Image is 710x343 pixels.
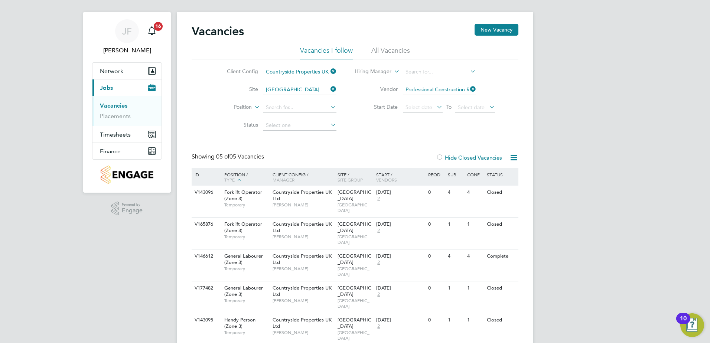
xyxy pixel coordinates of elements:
div: V143096 [193,186,219,199]
div: V165876 [193,218,219,231]
div: 1 [446,281,465,295]
span: Countryside Properties UK Ltd [273,317,332,329]
div: [DATE] [376,189,424,196]
div: Closed [485,281,517,295]
div: [DATE] [376,221,424,228]
label: Start Date [355,104,398,110]
span: Countryside Properties UK Ltd [273,285,332,297]
div: Closed [485,313,517,327]
span: 2 [376,323,381,330]
span: Countryside Properties UK Ltd [273,221,332,233]
div: Conf [465,168,485,181]
span: Timesheets [100,131,131,138]
label: Position [209,104,252,111]
div: 0 [426,281,446,295]
span: Forklift Operator (Zone 3) [224,189,262,202]
span: [GEOGRAPHIC_DATA] [338,285,371,297]
span: [PERSON_NAME] [273,202,334,208]
input: Select one [263,120,336,131]
span: 2 [376,196,381,202]
span: 05 of [216,153,229,160]
span: Finance [100,148,121,155]
div: Start / [374,168,426,186]
nav: Main navigation [83,12,171,193]
label: Client Config [215,68,258,75]
div: V143095 [193,313,219,327]
span: Powered by [122,202,143,208]
label: Hide Closed Vacancies [436,154,502,161]
a: Go to home page [92,166,162,184]
button: New Vacancy [475,24,518,36]
input: Search for... [403,85,476,95]
span: [GEOGRAPHIC_DATA] [338,234,373,245]
span: Manager [273,177,294,183]
a: Vacancies [100,102,127,109]
div: V146612 [193,249,219,263]
div: Jobs [92,96,162,126]
span: General Labourer (Zone 3) [224,285,263,297]
label: Status [215,121,258,128]
div: [DATE] [376,285,424,291]
div: 0 [426,186,446,199]
span: [GEOGRAPHIC_DATA] [338,266,373,277]
span: Engage [122,208,143,214]
span: Type [224,177,235,183]
span: Temporary [224,330,269,336]
li: Vacancies I follow [300,46,353,59]
div: 1 [465,218,485,231]
span: [GEOGRAPHIC_DATA] [338,253,371,265]
div: Reqd [426,168,446,181]
span: [PERSON_NAME] [273,266,334,272]
div: 0 [426,249,446,263]
span: Handy Person (Zone 3) [224,317,255,329]
a: JF[PERSON_NAME] [92,19,162,55]
span: 2 [376,291,381,298]
div: V177482 [193,281,219,295]
span: Network [100,68,123,75]
span: [PERSON_NAME] [273,234,334,240]
span: [GEOGRAPHIC_DATA] [338,221,371,233]
span: Countryside Properties UK Ltd [273,253,332,265]
span: Countryside Properties UK Ltd [273,189,332,202]
div: Complete [485,249,517,263]
div: 0 [426,218,446,231]
span: 16 [154,22,163,31]
span: [GEOGRAPHIC_DATA] [338,202,373,213]
img: countryside-properties-logo-retina.png [101,166,153,184]
span: Vendors [376,177,397,183]
span: [GEOGRAPHIC_DATA] [338,330,373,341]
div: 1 [465,313,485,327]
div: 1 [465,281,485,295]
div: 4 [446,186,465,199]
span: Joseph Fletcher [92,46,162,55]
span: Select date [406,104,432,111]
input: Search for... [263,67,336,77]
div: [DATE] [376,317,424,323]
span: [GEOGRAPHIC_DATA] [338,189,371,202]
div: [DATE] [376,253,424,259]
div: 4 [465,249,485,263]
button: Open Resource Center, 10 new notifications [680,313,704,337]
div: Closed [485,218,517,231]
div: Status [485,168,517,181]
span: Temporary [224,234,269,240]
input: Search for... [403,67,476,77]
a: Placements [100,112,131,120]
div: Sub [446,168,465,181]
span: [PERSON_NAME] [273,330,334,336]
div: Position / [219,168,271,187]
span: [GEOGRAPHIC_DATA] [338,317,371,329]
span: [PERSON_NAME] [273,298,334,304]
button: Timesheets [92,126,162,143]
span: 2 [376,228,381,234]
input: Search for... [263,85,336,95]
span: JF [122,26,132,36]
a: Powered byEngage [111,202,143,216]
li: All Vacancies [371,46,410,59]
span: 2 [376,259,381,266]
span: Site Group [338,177,363,183]
label: Hiring Manager [349,68,391,75]
label: Site [215,86,258,92]
span: To [444,102,454,112]
a: 16 [144,19,159,43]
